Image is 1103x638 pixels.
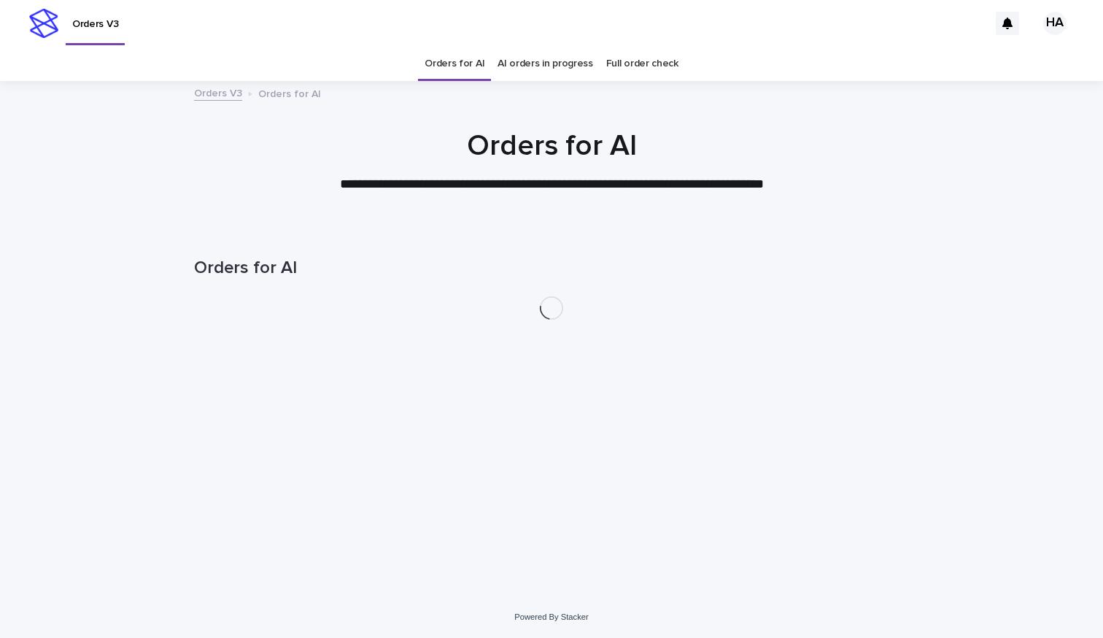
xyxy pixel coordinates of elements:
img: stacker-logo-s-only.png [29,9,58,38]
a: Orders for AI [425,47,484,81]
a: Orders V3 [194,84,242,101]
div: HA [1043,12,1067,35]
p: Orders for AI [258,85,321,101]
h1: Orders for AI [194,258,909,279]
a: AI orders in progress [498,47,593,81]
h1: Orders for AI [194,128,909,164]
a: Full order check [606,47,678,81]
a: Powered By Stacker [514,612,588,621]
